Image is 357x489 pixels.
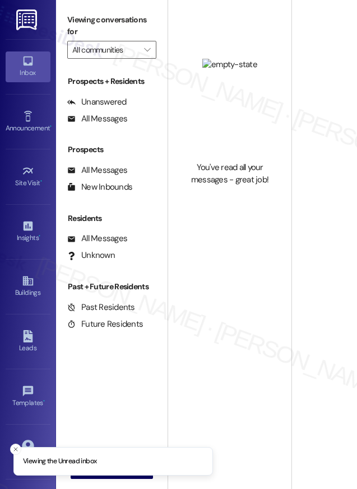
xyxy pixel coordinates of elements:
[67,164,127,176] div: All Messages
[67,302,135,313] div: Past Residents
[6,51,50,82] a: Inbox
[72,41,138,59] input: All communities
[56,281,168,293] div: Past + Future Residents
[56,144,168,156] div: Prospects
[39,232,40,240] span: •
[43,397,45,405] span: •
[67,318,143,330] div: Future Residents
[23,457,96,467] p: Viewing the Unread inbox
[50,123,52,130] span: •
[6,217,50,247] a: Insights •
[56,213,168,224] div: Residents
[67,113,127,125] div: All Messages
[67,96,127,108] div: Unanswered
[67,233,127,244] div: All Messages
[202,59,257,157] img: empty-state
[16,10,39,30] img: ResiDesk Logo
[6,271,50,302] a: Buildings
[6,327,50,357] a: Leads
[180,162,279,186] div: You've read all your messages - great job!
[6,436,50,467] a: Account
[6,382,50,412] a: Templates •
[56,76,168,87] div: Prospects + Residents
[144,45,150,54] i: 
[67,11,156,41] label: Viewing conversations for
[67,250,115,261] div: Unknown
[10,444,21,455] button: Close toast
[6,162,50,192] a: Site Visit •
[67,181,132,193] div: New Inbounds
[40,177,42,185] span: •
